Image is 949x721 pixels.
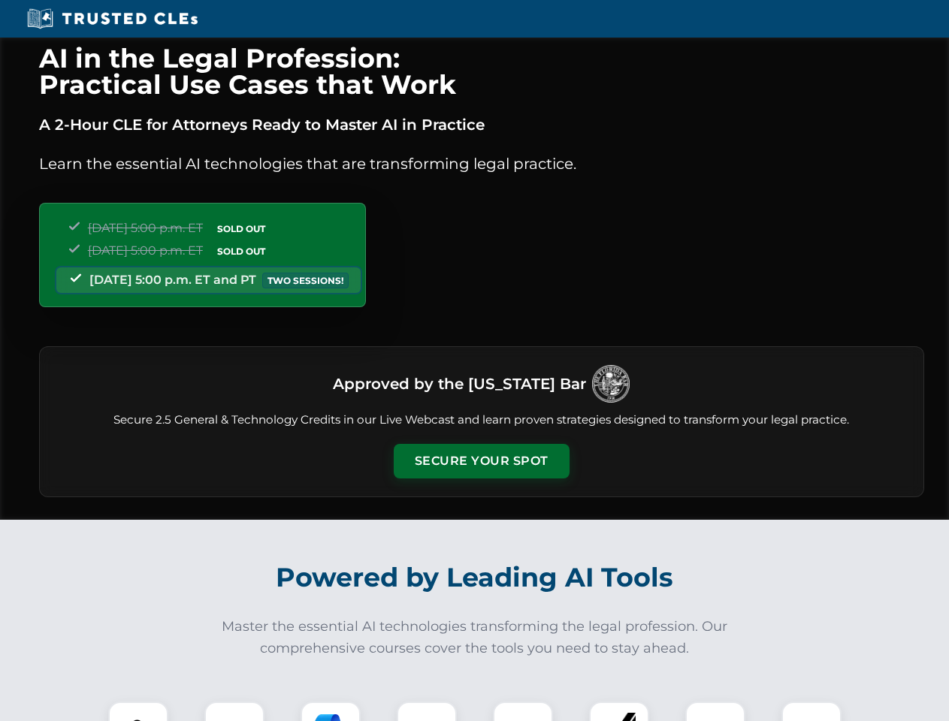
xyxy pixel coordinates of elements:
p: A 2-Hour CLE for Attorneys Ready to Master AI in Practice [39,113,924,137]
h2: Powered by Leading AI Tools [59,551,891,604]
h1: AI in the Legal Profession: Practical Use Cases that Work [39,45,924,98]
p: Master the essential AI technologies transforming the legal profession. Our comprehensive courses... [212,616,738,659]
span: SOLD OUT [212,221,270,237]
button: Secure Your Spot [394,444,570,478]
p: Learn the essential AI technologies that are transforming legal practice. [39,152,924,176]
h3: Approved by the [US_STATE] Bar [333,370,586,397]
img: Logo [592,365,630,403]
p: Secure 2.5 General & Technology Credits in our Live Webcast and learn proven strategies designed ... [58,412,905,429]
span: SOLD OUT [212,243,270,259]
img: Trusted CLEs [23,8,202,30]
span: [DATE] 5:00 p.m. ET [88,243,203,258]
span: [DATE] 5:00 p.m. ET [88,221,203,235]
